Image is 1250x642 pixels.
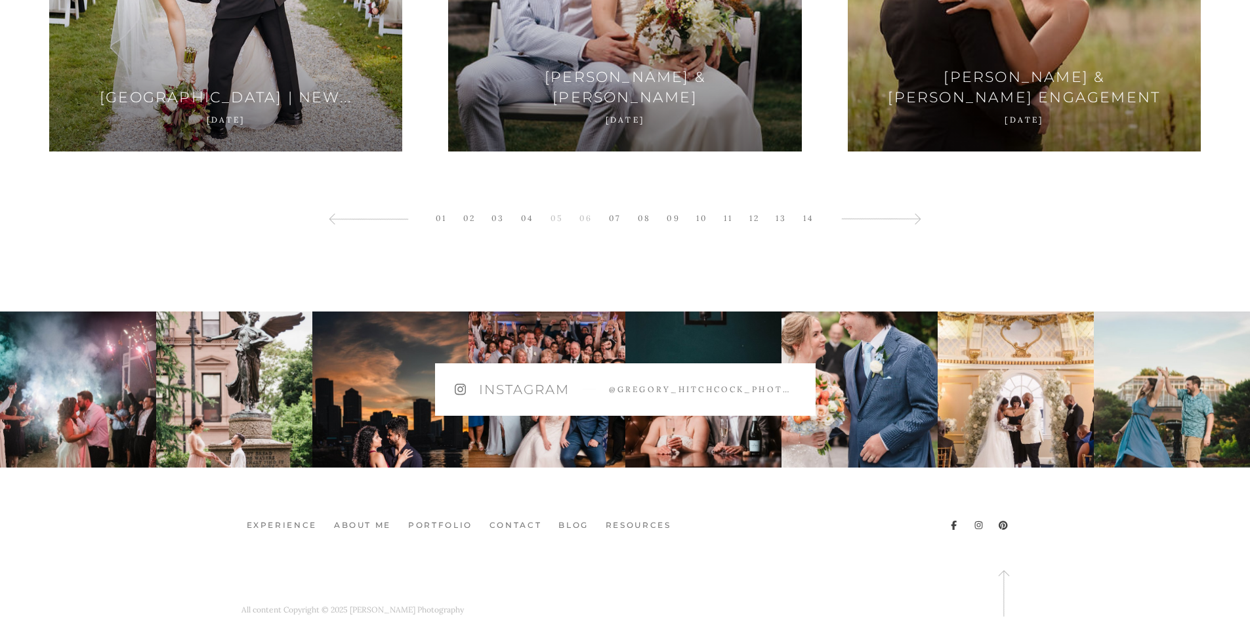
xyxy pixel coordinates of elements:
[479,380,570,399] h3: Instagram
[312,311,469,468] img: 527790974_18520095517028324_3216545679725183851_n.jpg
[769,209,793,227] a: 13
[717,209,740,227] a: 11
[474,67,775,108] h3: [PERSON_NAME] & [PERSON_NAME]
[631,209,657,227] a: 08
[457,209,482,227] a: 02
[484,520,547,531] a: Contact
[435,363,816,416] a: Instagram @gregory_hitchcock_photography
[156,311,312,468] img: 530060426_18520460194028324_1737692476569600105_n.jpg
[485,209,511,227] a: 03
[75,87,376,108] h3: [GEOGRAPHIC_DATA] | New...
[514,209,541,227] a: 04
[781,311,938,468] img: 527353828_18519444562028324_5374769190505615350_n.jpg
[329,520,396,531] a: About me
[660,209,686,227] a: 09
[403,520,478,531] a: Portfolio
[1094,311,1250,468] img: 525291231_18518953591028324_7162582348879778169_n.jpg
[600,520,677,531] a: Resources
[602,209,628,227] a: 07
[241,520,322,531] a: Experience
[690,209,714,227] a: 10
[797,209,821,227] a: 14
[874,114,1175,125] p: [DATE]
[573,209,599,227] a: 06
[469,311,625,468] img: 528034187_18520001410028324_6032363858607441920_n.jpg
[743,209,766,227] a: 12
[544,209,570,227] a: 05
[241,602,464,618] p: All content Copyright © 2025 [PERSON_NAME] Photography
[938,311,1094,468] img: 525554549_18519144361028324_1449243315299388761_n.jpg
[609,384,796,395] span: @gregory_hitchcock_photography
[474,114,775,125] p: [DATE]
[75,114,376,125] p: [DATE]
[553,520,594,531] a: Blog
[874,67,1175,108] h3: [PERSON_NAME] & [PERSON_NAME] Engagement
[625,311,781,468] img: 527665924_18519779728028324_4861761500590110186_n.jpg
[429,209,453,227] a: 01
